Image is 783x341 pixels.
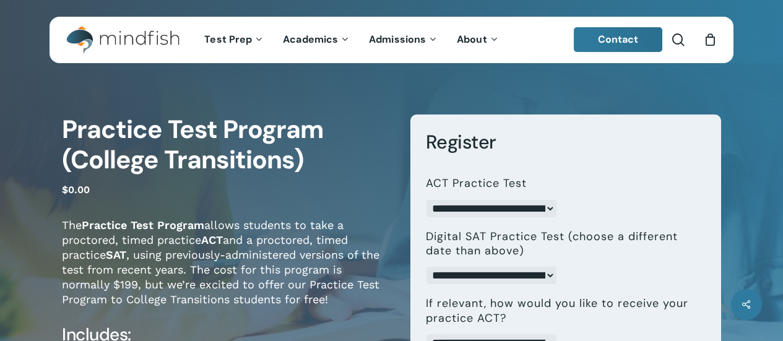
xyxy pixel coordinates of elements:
[62,184,68,196] span: $
[62,114,392,176] h1: Practice Test Program (College Transitions)
[195,35,274,45] a: Test Prep
[106,248,126,261] strong: SAT
[204,33,252,46] span: Test Prep
[82,218,204,231] strong: Practice Test Program
[62,184,90,196] bdi: 0.00
[195,17,508,63] nav: Main Menu
[283,33,338,46] span: Academics
[426,296,696,326] label: If relevant, how would you like to receive your practice ACT?
[201,233,223,246] strong: ACT
[369,33,426,46] span: Admissions
[457,33,487,46] span: About
[360,35,448,45] a: Admissions
[426,176,527,191] label: ACT Practice Test
[598,33,639,46] span: Contact
[426,230,696,259] label: Digital SAT Practice Test (choose a different date than above)
[426,130,706,154] h3: Register
[62,218,392,324] p: The allows students to take a proctored, timed practice and a proctored, timed practice , using p...
[448,35,509,45] a: About
[274,35,360,45] a: Academics
[50,17,733,63] header: Main Menu
[574,27,663,52] a: Contact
